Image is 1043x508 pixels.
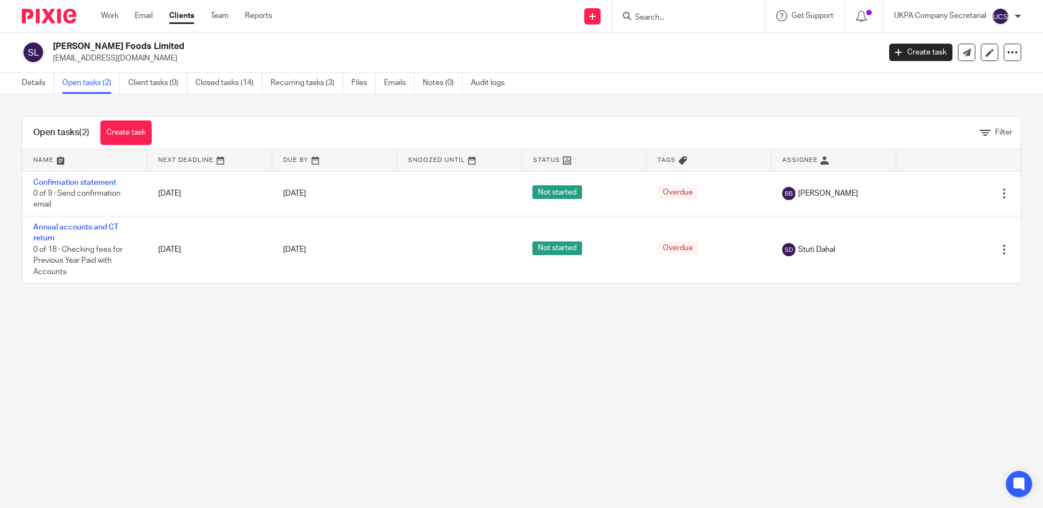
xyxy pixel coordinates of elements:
[53,53,873,64] p: [EMAIL_ADDRESS][DOMAIN_NAME]
[33,190,121,209] span: 0 of 9 · Send confirmation email
[384,72,415,94] a: Emails
[657,241,698,255] span: Overdue
[782,243,795,256] img: svg%3E
[782,187,795,200] img: svg%3E
[33,127,89,138] h1: Open tasks
[351,72,376,94] a: Files
[128,72,187,94] a: Client tasks (0)
[33,223,118,242] a: Annual accounts and CT return
[147,171,272,216] td: [DATE]
[245,10,272,21] a: Reports
[283,246,306,253] span: [DATE]
[634,13,732,23] input: Search
[283,190,306,197] span: [DATE]
[894,10,986,21] p: UKPA Company Secretarial
[408,157,465,163] span: Snoozed Until
[995,129,1012,136] span: Filter
[792,12,834,20] span: Get Support
[798,244,835,255] span: Stuti Dahal
[798,188,858,199] span: [PERSON_NAME]
[62,72,120,94] a: Open tasks (2)
[33,179,116,186] a: Confirmation statement
[79,128,89,137] span: (2)
[100,120,152,145] a: Create task
[471,72,513,94] a: Audit logs
[195,72,262,94] a: Closed tasks (14)
[657,185,698,199] span: Overdue
[889,44,952,61] a: Create task
[271,72,343,94] a: Recurring tasks (3)
[532,185,582,199] span: Not started
[22,41,45,64] img: svg%3E
[135,10,153,21] a: Email
[423,72,463,94] a: Notes (0)
[22,72,54,94] a: Details
[53,41,709,52] h2: [PERSON_NAME] Foods Limited
[22,9,76,23] img: Pixie
[992,8,1009,25] img: svg%3E
[532,241,582,255] span: Not started
[169,10,194,21] a: Clients
[33,246,123,276] span: 0 of 18 · Checking fees for Previous Year Paid with Accounts
[657,157,676,163] span: Tags
[147,216,272,283] td: [DATE]
[101,10,118,21] a: Work
[211,10,229,21] a: Team
[533,157,560,163] span: Status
